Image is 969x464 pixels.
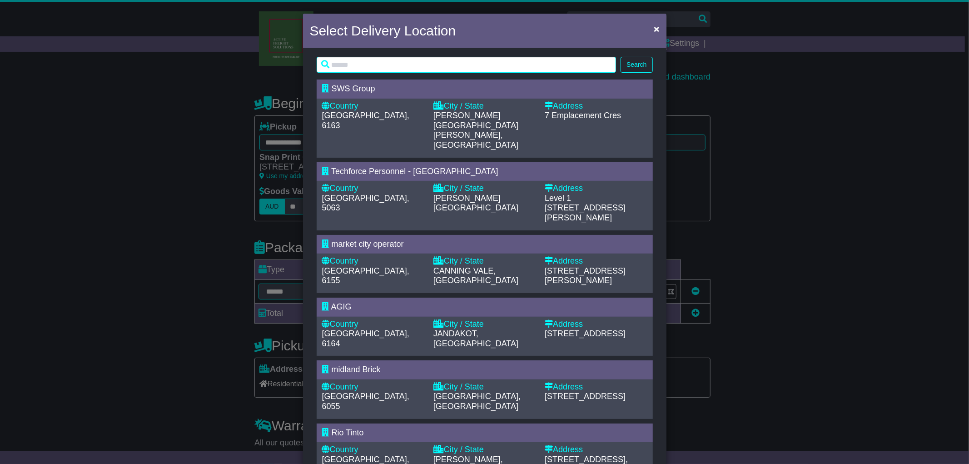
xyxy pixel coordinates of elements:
span: JANDAKOT, [GEOGRAPHIC_DATA] [433,329,518,348]
div: Country [322,184,424,194]
span: Techforce Personnel - [GEOGRAPHIC_DATA] [331,167,498,176]
span: Level 1 [545,194,571,203]
div: City / State [433,445,536,455]
div: Address [545,256,647,266]
span: [GEOGRAPHIC_DATA], 6163 [322,111,409,130]
div: Country [322,382,424,392]
h4: Select Delivery Location [310,20,456,41]
span: [GEOGRAPHIC_DATA], 6055 [322,392,409,411]
div: City / State [433,256,536,266]
span: [STREET_ADDRESS], [545,455,628,464]
div: Address [545,184,647,194]
span: CANNING VALE, [GEOGRAPHIC_DATA] [433,266,518,285]
div: Address [545,382,647,392]
div: Address [545,319,647,329]
span: [PERSON_NAME][GEOGRAPHIC_DATA][PERSON_NAME], [GEOGRAPHIC_DATA] [433,111,518,150]
span: SWS Group [332,84,375,93]
span: × [654,24,659,34]
span: midland Brick [332,365,381,374]
span: [PERSON_NAME][GEOGRAPHIC_DATA] [433,194,518,213]
button: Close [649,20,664,38]
div: Country [322,319,424,329]
span: [STREET_ADDRESS][PERSON_NAME] [545,266,626,285]
span: [GEOGRAPHIC_DATA], 6164 [322,329,409,348]
div: Country [322,256,424,266]
span: [STREET_ADDRESS] [545,329,626,338]
div: City / State [433,382,536,392]
span: 7 Emplacement Cres [545,111,621,120]
span: AGIG [331,302,352,311]
span: Rio Tinto [332,428,364,437]
div: City / State [433,184,536,194]
div: City / State [433,319,536,329]
span: [STREET_ADDRESS][PERSON_NAME] [545,203,626,222]
span: [GEOGRAPHIC_DATA], 5063 [322,194,409,213]
div: Address [545,101,647,111]
div: Country [322,445,424,455]
div: Address [545,445,647,455]
div: City / State [433,101,536,111]
span: [STREET_ADDRESS] [545,392,626,401]
div: Country [322,101,424,111]
button: Search [621,57,652,73]
span: [GEOGRAPHIC_DATA], [GEOGRAPHIC_DATA] [433,392,521,411]
span: market city operator [332,239,404,249]
span: [GEOGRAPHIC_DATA], 6155 [322,266,409,285]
